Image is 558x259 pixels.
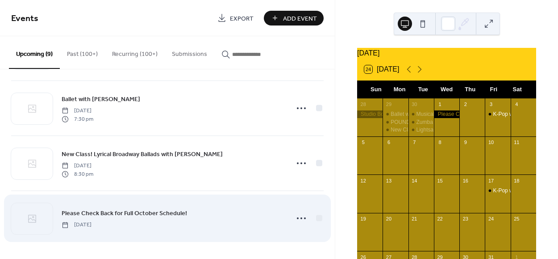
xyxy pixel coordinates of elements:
div: 2 [462,101,469,108]
div: 23 [462,216,469,222]
div: Lightsaber Technique with [PERSON_NAME] [416,126,524,134]
span: 8:30 pm [62,170,93,178]
div: 16 [462,177,469,184]
div: 17 [487,177,494,184]
div: K-Pop with Quintin [485,187,510,195]
div: Wed [435,81,458,98]
div: Lightsaber Technique with Mandy [408,126,434,134]
div: 10 [487,139,494,146]
span: Events [11,10,38,27]
div: 30 [411,101,418,108]
a: Export [211,11,260,25]
div: 6 [385,139,392,146]
div: 1 [437,101,443,108]
div: 29 [385,101,392,108]
div: 14 [411,177,418,184]
span: 7:30 pm [62,115,93,123]
div: 24 [487,216,494,222]
span: New Class! Lyrical Broadway Ballads with [PERSON_NAME] [62,150,223,159]
span: Export [230,14,254,23]
div: Zumba with [PERSON_NAME] [416,119,490,126]
div: Tue [411,81,435,98]
div: 4 [513,101,520,108]
span: Ballet with [PERSON_NAME] [62,95,140,104]
div: [DATE] [357,48,536,59]
div: 13 [385,177,392,184]
div: New Class! Lyrical Broadway Ballads with [PERSON_NAME] [391,126,535,134]
div: 22 [437,216,443,222]
span: [DATE] [62,162,93,170]
button: Submissions [165,36,214,68]
div: Sat [505,81,529,98]
div: 21 [411,216,418,222]
button: 24[DATE] [361,63,402,76]
button: Add Event [264,11,324,25]
div: Musical Theater with Julianna [408,110,434,118]
a: Please Check Back for Full October Schedule! [62,208,187,218]
div: POUND with Aileen [383,119,408,126]
div: 15 [437,177,443,184]
div: Sun [364,81,388,98]
div: Ballet with [PERSON_NAME] [391,110,461,118]
div: 9 [462,139,469,146]
a: New Class! Lyrical Broadway Ballads with [PERSON_NAME] [62,149,223,159]
div: 25 [513,216,520,222]
div: K-Pop with Quintin [485,110,510,118]
button: Upcoming (9) [9,36,60,69]
div: 5 [360,139,366,146]
button: Past (100+) [60,36,105,68]
div: New Class! Lyrical Broadway Ballads with Jeanette [383,126,408,134]
div: 28 [360,101,366,108]
div: POUND with [PERSON_NAME] [391,119,466,126]
div: Zumba with Miguel [408,119,434,126]
div: Studio Booked [357,110,383,118]
span: Add Event [283,14,317,23]
span: [DATE] [62,221,92,229]
div: 7 [411,139,418,146]
button: Recurring (100+) [105,36,165,68]
div: 3 [487,101,494,108]
span: Please Check Back for Full October Schedule! [62,209,187,218]
div: Ballet with Jeanette [383,110,408,118]
div: 11 [513,139,520,146]
div: 8 [437,139,443,146]
div: Musical Theater with [PERSON_NAME] [416,110,511,118]
div: 20 [385,216,392,222]
span: [DATE] [62,107,93,115]
div: Fri [482,81,506,98]
div: Mon [388,81,412,98]
div: 19 [360,216,366,222]
div: 18 [513,177,520,184]
div: Thu [458,81,482,98]
a: Ballet with [PERSON_NAME] [62,94,140,104]
div: 12 [360,177,366,184]
div: Please Check Back for Full October Schedule! [434,110,459,118]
